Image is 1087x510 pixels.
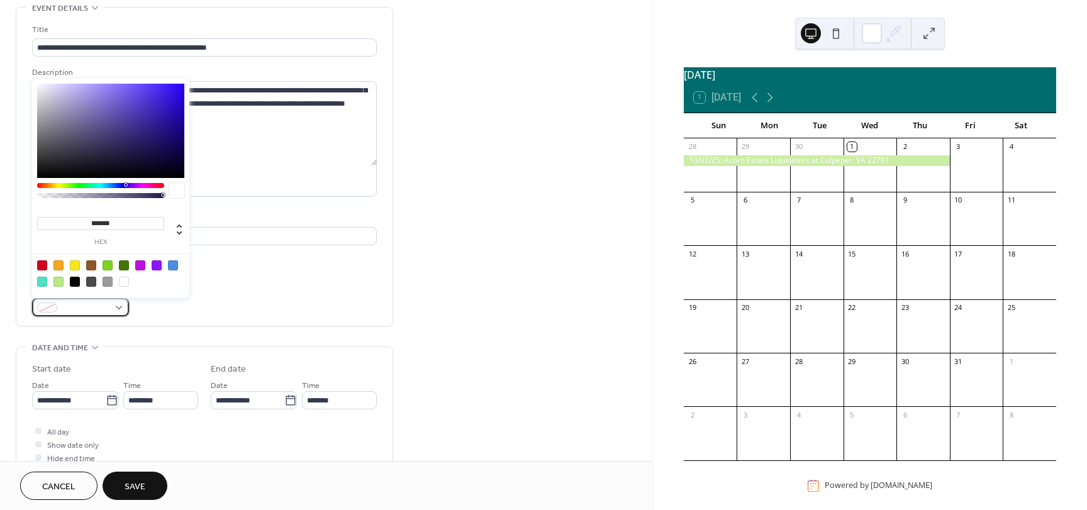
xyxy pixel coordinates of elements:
[1006,303,1016,313] div: 25
[794,196,803,205] div: 7
[70,277,80,287] div: #000000
[954,410,963,419] div: 7
[954,142,963,152] div: 3
[37,239,164,246] label: hex
[684,67,1056,82] div: [DATE]
[847,249,857,258] div: 15
[900,357,910,366] div: 30
[688,196,697,205] div: 5
[103,260,113,270] div: #7ED321
[119,277,129,287] div: #FFFFFF
[794,303,803,313] div: 21
[847,357,857,366] div: 29
[125,480,145,494] span: Save
[900,410,910,419] div: 6
[740,410,750,419] div: 3
[211,379,228,392] span: Date
[900,196,910,205] div: 9
[740,249,750,258] div: 13
[47,439,99,452] span: Show date only
[32,379,49,392] span: Date
[900,142,910,152] div: 2
[847,410,857,419] div: 5
[794,410,803,419] div: 4
[825,480,932,491] div: Powered by
[954,357,963,366] div: 31
[694,113,744,138] div: Sun
[794,249,803,258] div: 14
[954,303,963,313] div: 24
[895,113,945,138] div: Thu
[847,303,857,313] div: 22
[86,260,96,270] div: #8B572A
[1006,142,1016,152] div: 4
[103,277,113,287] div: #9B9B9B
[37,277,47,287] div: #50E3C2
[954,196,963,205] div: 10
[20,472,98,500] button: Cancel
[688,357,697,366] div: 26
[53,277,64,287] div: #B8E986
[688,249,697,258] div: 12
[684,155,950,166] div: 10/02/25: Acorn Estate Liquidators at Culpeper, VA 22701
[740,142,750,152] div: 29
[740,196,750,205] div: 6
[740,303,750,313] div: 20
[688,142,697,152] div: 28
[47,426,69,439] span: All day
[103,472,167,500] button: Save
[32,23,374,36] div: Title
[135,260,145,270] div: #BD10E0
[53,260,64,270] div: #F5A623
[900,249,910,258] div: 16
[794,113,845,138] div: Tue
[123,379,141,392] span: Time
[86,277,96,287] div: #4A4A4A
[1006,196,1016,205] div: 11
[1006,249,1016,258] div: 18
[37,260,47,270] div: #D0021B
[168,260,178,270] div: #4A90E2
[211,363,246,376] div: End date
[740,357,750,366] div: 27
[900,303,910,313] div: 23
[119,260,129,270] div: #417505
[794,357,803,366] div: 28
[32,363,71,376] div: Start date
[845,113,895,138] div: Wed
[1006,410,1016,419] div: 8
[688,410,697,419] div: 2
[32,66,374,79] div: Description
[996,113,1046,138] div: Sat
[847,142,857,152] div: 1
[70,260,80,270] div: #F8E71C
[32,341,88,355] span: Date and time
[302,379,320,392] span: Time
[42,480,75,494] span: Cancel
[32,212,374,225] div: Location
[794,142,803,152] div: 30
[744,113,794,138] div: Mon
[688,303,697,313] div: 19
[1006,357,1016,366] div: 1
[152,260,162,270] div: #9013FE
[847,196,857,205] div: 8
[871,480,932,491] a: [DOMAIN_NAME]
[954,249,963,258] div: 17
[47,452,95,465] span: Hide end time
[945,113,996,138] div: Fri
[32,2,88,15] span: Event details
